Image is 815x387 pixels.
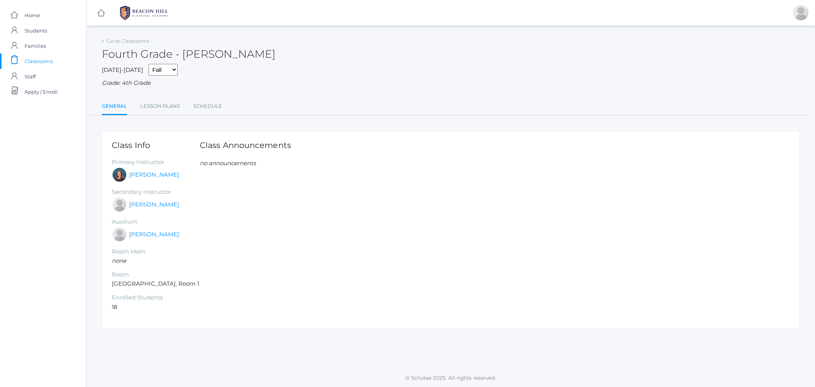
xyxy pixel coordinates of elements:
[112,249,200,255] h5: Room Mom
[102,66,143,73] span: [DATE]-[DATE]
[129,200,179,209] a: [PERSON_NAME]
[102,48,276,60] h2: Fourth Grade - [PERSON_NAME]
[112,219,200,225] h5: Auxilium
[200,141,291,150] h1: Class Announcements
[112,141,200,312] div: [GEOGRAPHIC_DATA], Room 1
[200,159,256,167] em: no announcements
[193,99,222,114] a: Schedule
[24,38,46,54] span: Families
[112,141,200,150] h1: Class Info
[112,294,200,301] h5: Enrolled Students
[140,99,180,114] a: Lesson Plans
[107,38,149,44] a: Go to Classrooms
[87,374,815,382] p: © Scholae 2025. All rights reserved.
[112,189,200,195] h5: Secondary Instructor
[24,84,58,99] span: Apply / Enroll
[112,257,126,264] em: none
[24,54,53,69] span: Classrooms
[793,5,808,20] div: Vivian Beaty
[112,197,127,212] div: Lydia Chaffin
[112,159,200,166] h5: Primary Instructor
[129,171,179,179] a: [PERSON_NAME]
[112,272,200,278] h5: Room
[24,23,47,38] span: Students
[24,69,36,84] span: Staff
[115,3,173,23] img: 1_BHCALogos-05.png
[102,99,127,115] a: General
[112,227,127,242] div: Heather Porter
[24,8,40,23] span: Home
[112,167,127,182] div: Ellie Bradley
[112,303,200,312] li: 18
[129,230,179,239] a: [PERSON_NAME]
[102,79,800,88] div: Grade: 4th Grade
